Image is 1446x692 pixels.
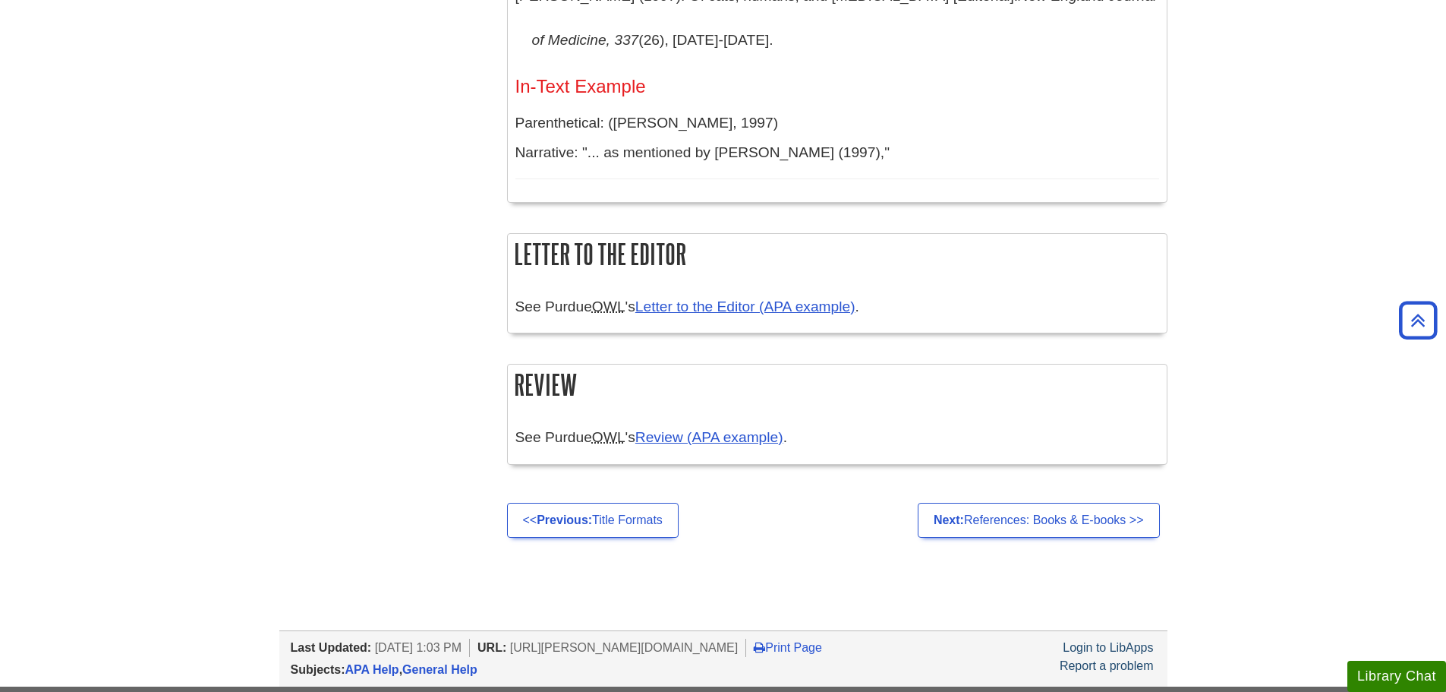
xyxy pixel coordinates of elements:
[1347,661,1446,692] button: Library Chat
[537,513,592,526] strong: Previous:
[510,641,739,654] span: [URL][PERSON_NAME][DOMAIN_NAME]
[1394,310,1442,330] a: Back to Top
[1060,659,1154,672] a: Report a problem
[1063,641,1153,654] a: Login to LibApps
[918,503,1160,538] a: Next:References: Books & E-books >>
[345,663,399,676] a: APA Help
[402,663,477,676] a: General Help
[375,641,462,654] span: [DATE] 1:03 PM
[592,429,625,445] abbr: Online Writing Lab
[934,513,964,526] strong: Next:
[515,112,1159,134] p: Parenthetical: ([PERSON_NAME], 1997)
[754,641,765,653] i: Print Page
[635,429,783,445] a: Review (APA example)
[507,503,679,538] a: <<Previous:Title Formats
[477,641,506,654] span: URL:
[291,641,372,654] span: Last Updated:
[515,142,1159,164] p: Narrative: "... as mentioned by [PERSON_NAME] (1997),"
[515,427,1159,449] p: See Purdue 's .
[515,77,1159,96] h4: In-Text Example
[508,234,1167,274] h2: Letter to the Editor
[345,663,477,676] span: ,
[635,299,855,314] a: Letter to the Editor (APA example)
[592,299,625,314] abbr: Online Writing Lab
[291,663,345,676] span: Subjects:
[515,296,1159,318] p: See Purdue 's .
[754,641,822,654] a: Print Page
[508,365,1167,405] h2: Review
